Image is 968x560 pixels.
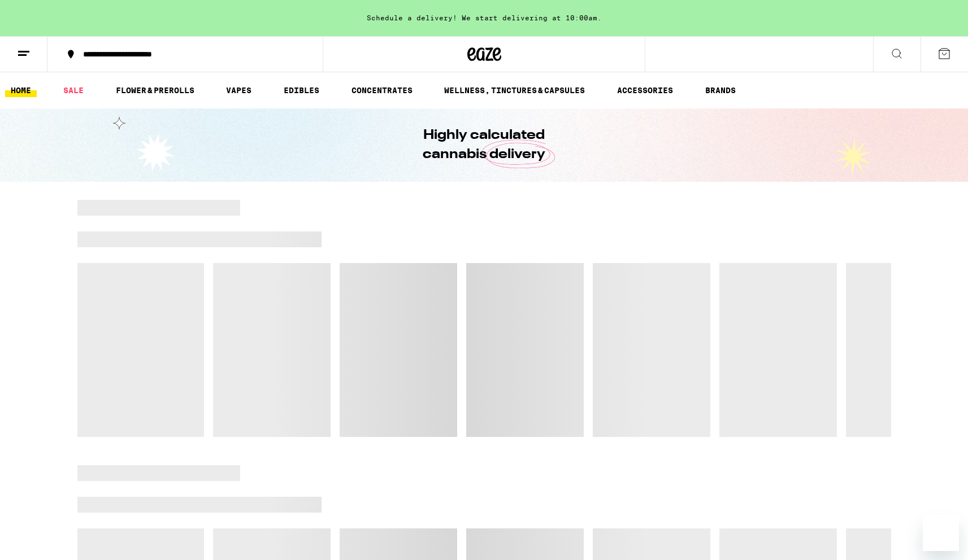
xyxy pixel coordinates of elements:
[391,126,578,164] h1: Highly calculated cannabis delivery
[439,84,591,97] a: WELLNESS, TINCTURES & CAPSULES
[923,515,959,551] iframe: Button to launch messaging window
[700,84,741,97] a: BRANDS
[5,84,37,97] a: HOME
[58,84,89,97] a: SALE
[220,84,257,97] a: VAPES
[278,84,325,97] a: EDIBLES
[110,84,200,97] a: FLOWER & PREROLLS
[611,84,679,97] a: ACCESSORIES
[346,84,418,97] a: CONCENTRATES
